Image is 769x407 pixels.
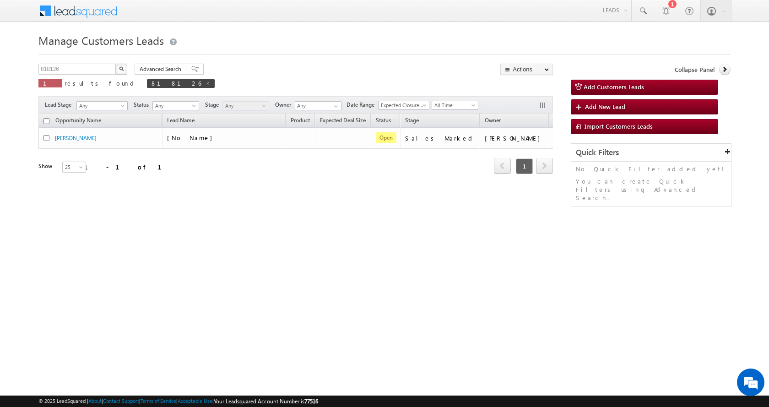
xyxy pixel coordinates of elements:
span: Open [376,132,396,143]
span: 1 [43,79,58,87]
span: Your Leadsquared Account Number is [214,398,318,405]
span: Owner [275,101,295,109]
span: Any [153,102,196,110]
a: Contact Support [103,398,139,404]
a: prev [494,159,511,174]
span: Status [134,101,152,109]
a: Terms of Service [141,398,176,404]
span: Product [291,117,310,124]
a: Acceptable Use [178,398,212,404]
span: Stage [205,101,222,109]
span: Opportunity Name [55,117,101,124]
img: Search [119,66,124,71]
a: Expected Deal Size [315,115,370,127]
span: Collapse Panel [675,65,715,74]
span: Import Customers Leads [585,122,653,130]
div: 1 - 1 of 1 [84,162,173,172]
a: [PERSON_NAME] [55,135,97,141]
span: next [536,158,553,174]
span: Manage Customers Leads [38,33,164,48]
input: Type to Search [295,101,341,110]
a: Stage [401,115,423,127]
span: results found [65,79,137,87]
span: prev [494,158,511,174]
button: Actions [500,64,553,75]
span: Date Range [347,101,378,109]
a: Show All Items [329,102,341,111]
span: Add New Lead [585,103,625,110]
a: About [88,398,102,404]
a: Any [152,101,199,110]
div: [PERSON_NAME] [485,134,545,142]
span: All Time [432,101,476,109]
a: 25 [62,162,86,173]
span: [No Name] [167,134,217,141]
a: Opportunity Name [51,115,106,127]
a: Status [371,115,395,127]
span: Any [223,102,266,110]
p: No Quick Filter added yet! [576,165,726,173]
span: Lead Stage [45,101,75,109]
a: Expected Closure Date [378,101,429,110]
span: © 2025 LeadSquared | | | | | [38,397,318,406]
a: Any [76,101,128,110]
div: Quick Filters [571,144,731,162]
p: You can create Quick Filters using Advanced Search. [576,177,726,202]
span: 77516 [304,398,318,405]
span: Stage [405,117,419,124]
div: Sales Marked [405,134,476,142]
span: Advanced Search [140,65,184,73]
span: Expected Closure Date [379,101,426,109]
span: 25 [63,163,87,171]
a: next [536,159,553,174]
span: Lead Name [162,115,199,127]
input: Check all records [43,118,49,124]
div: Show [38,162,55,170]
span: Owner [485,117,501,124]
span: Expected Deal Size [320,117,366,124]
a: All Time [432,101,478,110]
span: 818126 [152,79,201,87]
span: Actions [549,115,577,127]
span: Any [77,102,125,110]
a: Any [222,101,269,110]
span: Add Customers Leads [584,83,644,91]
span: 1 [516,158,533,174]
